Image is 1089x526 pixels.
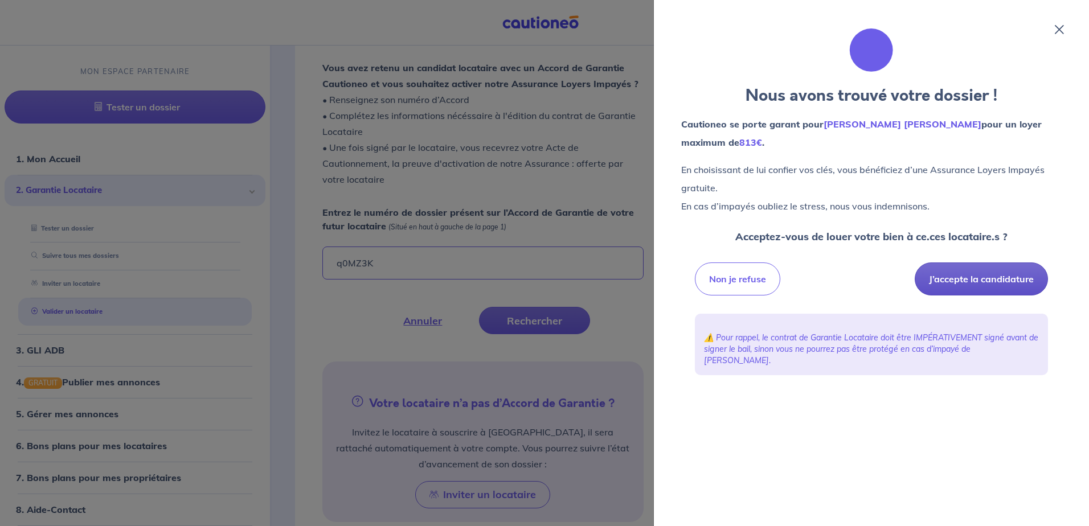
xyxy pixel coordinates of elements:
[695,262,780,295] button: Non je refuse
[746,84,998,107] strong: Nous avons trouvé votre dossier !
[681,118,1042,148] strong: Cautioneo se porte garant pour pour un loyer maximum de .
[824,118,981,130] em: [PERSON_NAME] [PERSON_NAME]
[915,262,1048,295] button: J’accepte la candidature
[739,137,762,148] em: 813€
[849,27,894,73] img: illu_folder.svg
[704,332,1039,366] p: ⚠️ Pour rappel, le contrat de Garantie Locataire doit être IMPÉRATIVEMENT signé avant de signer l...
[735,230,1008,243] strong: Acceptez-vous de louer votre bien à ce.ces locataire.s ?
[681,161,1062,215] p: En choisissant de lui confier vos clés, vous bénéficiez d’une Assurance Loyers Impayés gratuite. ...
